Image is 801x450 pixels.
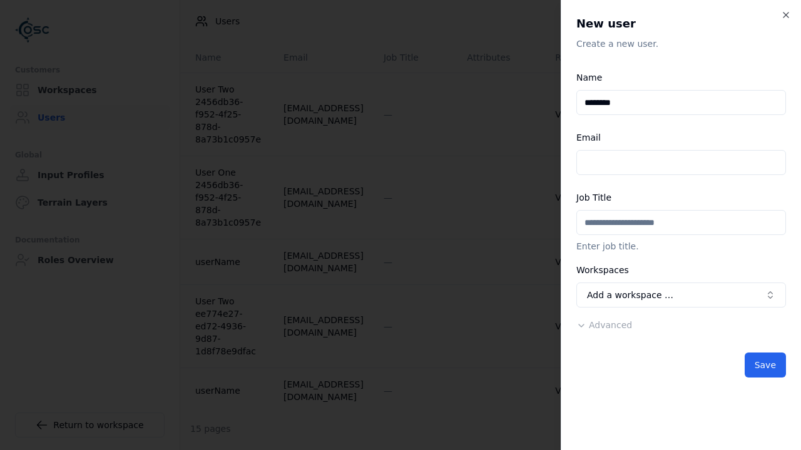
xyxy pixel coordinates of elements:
[576,37,786,50] p: Create a new user.
[576,132,601,142] label: Email
[587,289,673,301] span: Add a workspace …
[745,352,786,377] button: Save
[576,72,602,82] label: Name
[576,240,786,252] p: Enter job title.
[589,320,632,330] span: Advanced
[576,192,611,202] label: Job Title
[576,319,632,331] button: Advanced
[576,265,629,275] label: Workspaces
[576,15,786,32] h2: New user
